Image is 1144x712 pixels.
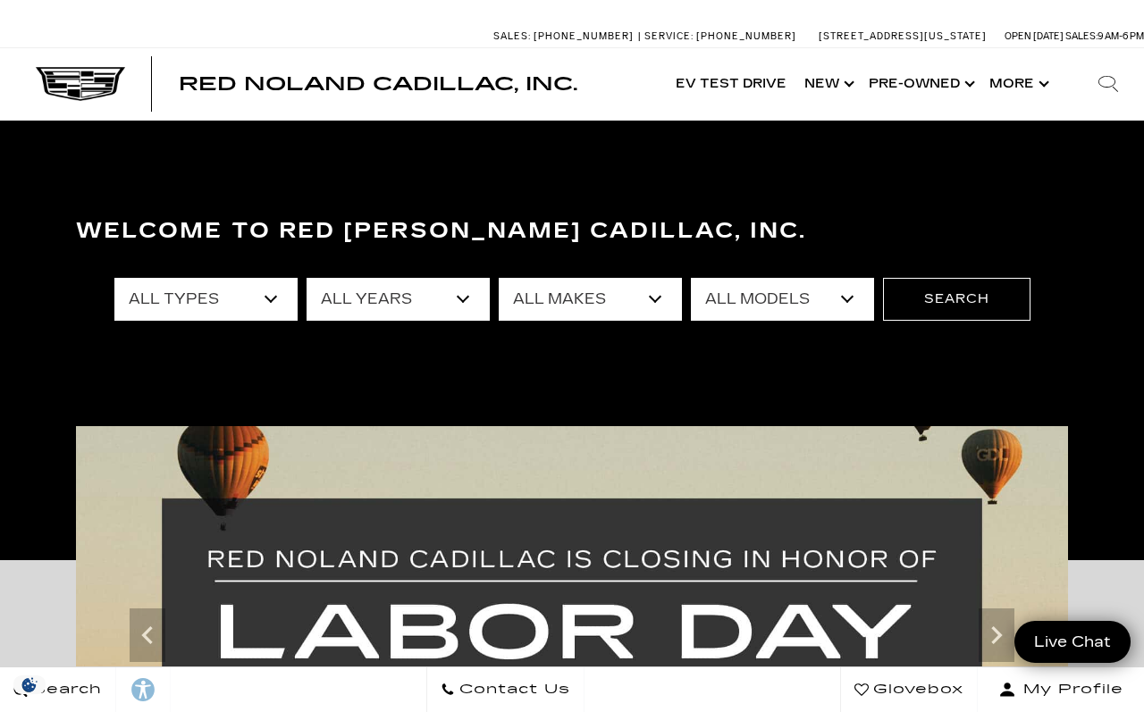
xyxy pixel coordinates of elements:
[1005,30,1064,42] span: Open [DATE]
[980,48,1055,120] button: More
[76,214,1068,249] h3: Welcome to Red [PERSON_NAME] Cadillac, Inc.
[9,675,50,694] section: Click to Open Cookie Consent Modal
[795,48,860,120] a: New
[869,677,963,702] span: Glovebox
[28,677,102,702] span: Search
[1016,677,1123,702] span: My Profile
[426,667,585,712] a: Contact Us
[883,278,1030,321] button: Search
[696,30,796,42] span: [PHONE_NUMBER]
[114,278,298,321] select: Filter by type
[499,278,682,321] select: Filter by make
[638,31,801,41] a: Service: [PHONE_NUMBER]
[667,48,795,120] a: EV Test Drive
[691,278,874,321] select: Filter by model
[978,667,1144,712] button: Open user profile menu
[1014,621,1131,663] a: Live Chat
[130,608,165,662] div: Previous
[179,73,577,95] span: Red Noland Cadillac, Inc.
[493,31,638,41] a: Sales: [PHONE_NUMBER]
[493,30,531,42] span: Sales:
[840,667,978,712] a: Glovebox
[534,30,634,42] span: [PHONE_NUMBER]
[9,675,50,694] img: Opt-Out Icon
[979,608,1014,662] div: Next
[860,48,980,120] a: Pre-Owned
[1098,30,1144,42] span: 9 AM-6 PM
[819,30,987,42] a: [STREET_ADDRESS][US_STATE]
[644,30,694,42] span: Service:
[36,67,125,101] img: Cadillac Dark Logo with Cadillac White Text
[179,75,577,93] a: Red Noland Cadillac, Inc.
[1025,632,1120,652] span: Live Chat
[1065,30,1098,42] span: Sales:
[307,278,490,321] select: Filter by year
[455,677,570,702] span: Contact Us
